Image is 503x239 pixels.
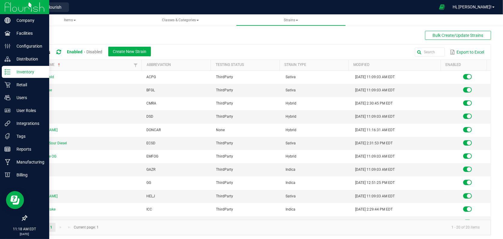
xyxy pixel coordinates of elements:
[216,207,233,211] span: ThirdParty
[286,114,296,119] span: Hybrid
[355,75,395,79] span: [DATE] 11:09:03 AM EDT
[216,167,233,172] span: ThirdParty
[57,63,61,67] span: Sortable
[425,31,491,40] button: Bulk Create/Update Strains
[216,101,233,105] span: ThirdParty
[10,158,46,166] p: Manufacturing
[146,128,161,132] span: DONCAR
[146,181,151,185] span: GG
[4,56,10,62] inline-svg: Distribution
[216,181,233,185] span: ThirdParty
[10,146,46,153] p: Reports
[286,141,296,145] span: Sativa
[286,207,295,211] span: Indica
[4,172,10,178] inline-svg: Billing
[4,108,10,114] inline-svg: User Roles
[4,17,10,23] inline-svg: Company
[4,95,10,101] inline-svg: Users
[10,171,46,179] p: Billing
[355,88,395,92] span: [DATE] 11:09:03 AM EDT
[27,220,491,235] kendo-pager: Current page: 1
[448,47,486,57] button: Export to Excel
[286,154,296,158] span: Hybrid
[355,141,393,145] span: [DATE] 2:31:53 PM EDT
[216,114,233,119] span: ThirdParty
[216,75,233,79] span: ThirdParty
[10,30,46,37] p: Facilities
[108,47,151,56] button: Create New Strain
[10,43,46,50] p: Configuration
[435,1,449,13] span: Open Ecommerce Menu
[3,232,46,236] p: [DATE]
[3,226,46,232] p: 11:18 AM EDT
[286,101,296,105] span: Hybrid
[146,167,155,172] span: GAZR
[47,223,55,232] a: Page 1
[216,194,233,198] span: ThirdParty
[102,223,484,232] kendo-pager-info: 1 - 20 of 20 items
[4,146,10,152] inline-svg: Reports
[286,181,295,185] span: Indica
[216,141,233,145] span: ThirdParty
[286,75,296,79] span: Sativa
[355,154,395,158] span: [DATE] 11:09:03 AM EDT
[132,61,139,69] a: Filter
[355,114,395,119] span: [DATE] 11:09:03 AM EDT
[355,101,393,105] span: [DATE] 2:30:45 PM EDT
[286,88,296,92] span: Sativa
[146,114,153,119] span: DSD
[415,48,445,57] input: Search
[146,88,155,92] span: BFGL
[216,154,233,158] span: ThirdParty
[355,167,395,172] span: [DATE] 11:09:03 AM EDT
[10,68,46,75] p: Inventory
[146,207,152,211] span: ICC
[10,120,46,127] p: Integrations
[355,128,395,132] span: [DATE] 11:16:31 AM EDT
[355,207,393,211] span: [DATE] 2:29:44 PM EDT
[433,33,484,38] span: Bulk Create/Update Strains
[10,94,46,101] p: Users
[286,167,295,172] span: Indica
[146,194,155,198] span: HELJ
[10,17,46,24] p: Company
[146,101,156,105] span: CMRA
[4,133,10,139] inline-svg: Tags
[113,49,146,54] span: Create New Strain
[10,107,46,114] p: User Roles
[6,191,24,209] iframe: Resource center
[4,30,10,36] inline-svg: Facilities
[453,4,492,9] span: Hi, [PERSON_NAME]!
[4,43,10,49] inline-svg: Configuration
[353,63,438,67] a: ModifiedSortable
[216,128,225,132] span: None
[216,63,277,67] a: Testing StatusSortable
[31,63,132,67] a: Strain nameSortable
[146,75,156,79] span: ACPG
[10,55,46,63] p: Distribution
[31,47,155,58] div: Strains
[86,49,102,54] span: Disabled
[10,81,46,88] p: Retail
[284,18,298,22] span: Strains
[285,63,346,67] a: Strain TypeSortable
[216,88,233,92] span: ThirdParty
[4,159,10,165] inline-svg: Manufacturing
[286,128,296,132] span: Hybrid
[445,63,484,67] a: EnabledSortable
[64,18,76,22] span: Items
[355,194,395,198] span: [DATE] 11:09:03 AM EDT
[162,18,199,22] span: Classes & Categories
[4,69,10,75] inline-svg: Inventory
[67,49,82,54] span: Enabled
[4,120,10,126] inline-svg: Integrations
[146,154,158,158] span: EMFOG
[286,194,296,198] span: Sativa
[10,133,46,140] p: Tags
[355,181,395,185] span: [DATE] 12:51:25 PM EDT
[147,63,208,67] a: AbbreviationSortable
[146,141,155,145] span: ECSD
[4,82,10,88] inline-svg: Retail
